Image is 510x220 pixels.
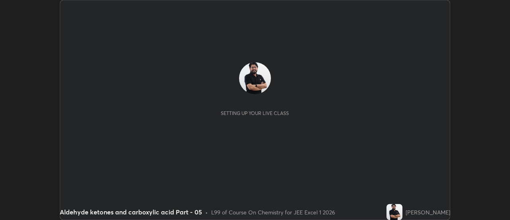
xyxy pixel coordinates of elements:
img: b34798ff5e6b4ad6bbf22d8cad6d1581.jpg [386,204,402,220]
div: • [205,208,208,216]
div: L99 of Course On Chemistry for JEE Excel 1 2026 [211,208,335,216]
div: Aldehyde ketones and carboxylic acid Part - 05 [60,207,202,217]
div: Setting up your live class [221,110,289,116]
div: [PERSON_NAME] [406,208,450,216]
img: b34798ff5e6b4ad6bbf22d8cad6d1581.jpg [239,62,271,94]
